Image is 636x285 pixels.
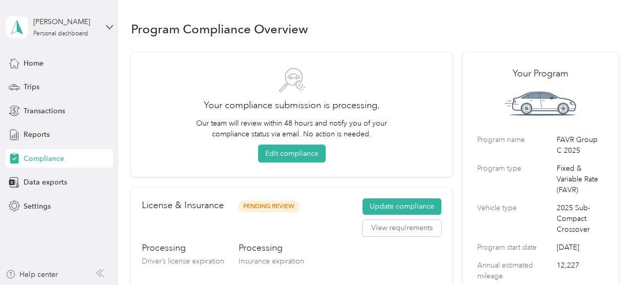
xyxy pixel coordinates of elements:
span: FAVR Group C 2025 [557,134,604,156]
h1: Program Compliance Overview [131,24,308,34]
div: Personal dashboard [33,31,88,37]
button: Help center [6,269,58,280]
span: Data exports [24,177,67,188]
label: Program type [477,163,553,195]
span: Home [24,58,44,69]
span: Settings [24,201,51,212]
label: Program name [477,134,553,156]
h2: Your Program [477,67,604,80]
span: Fixed & Variable Rate (FAVR) [557,163,604,195]
button: Update compliance [363,198,441,215]
span: 12,227 [557,260,604,281]
button: View requirements [363,220,441,236]
h2: License & Insurance [142,198,224,212]
span: Insurance expiration [239,257,304,266]
label: Program start date [477,242,553,253]
label: Annual estimated mileage [477,260,553,281]
span: Driver’s license expiration [142,257,224,266]
span: Pending Review [238,200,300,212]
h3: Processing [142,241,224,254]
span: Transactions [24,106,65,116]
label: Vehicle type [477,202,553,235]
span: 2025 Sub-Compact Crossover [557,202,604,235]
h2: Your compliance submission is processing. [145,98,438,112]
span: Reports [24,129,50,140]
button: Edit compliance [258,145,326,162]
span: Trips [24,82,39,92]
h3: Processing [239,241,304,254]
span: Compliance [24,153,64,164]
div: [PERSON_NAME] [33,16,97,27]
span: [DATE] [557,242,604,253]
iframe: Everlance-gr Chat Button Frame [579,228,636,285]
p: Our team will review within 48 hours and notify you of your compliance status via email. No actio... [192,118,392,139]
